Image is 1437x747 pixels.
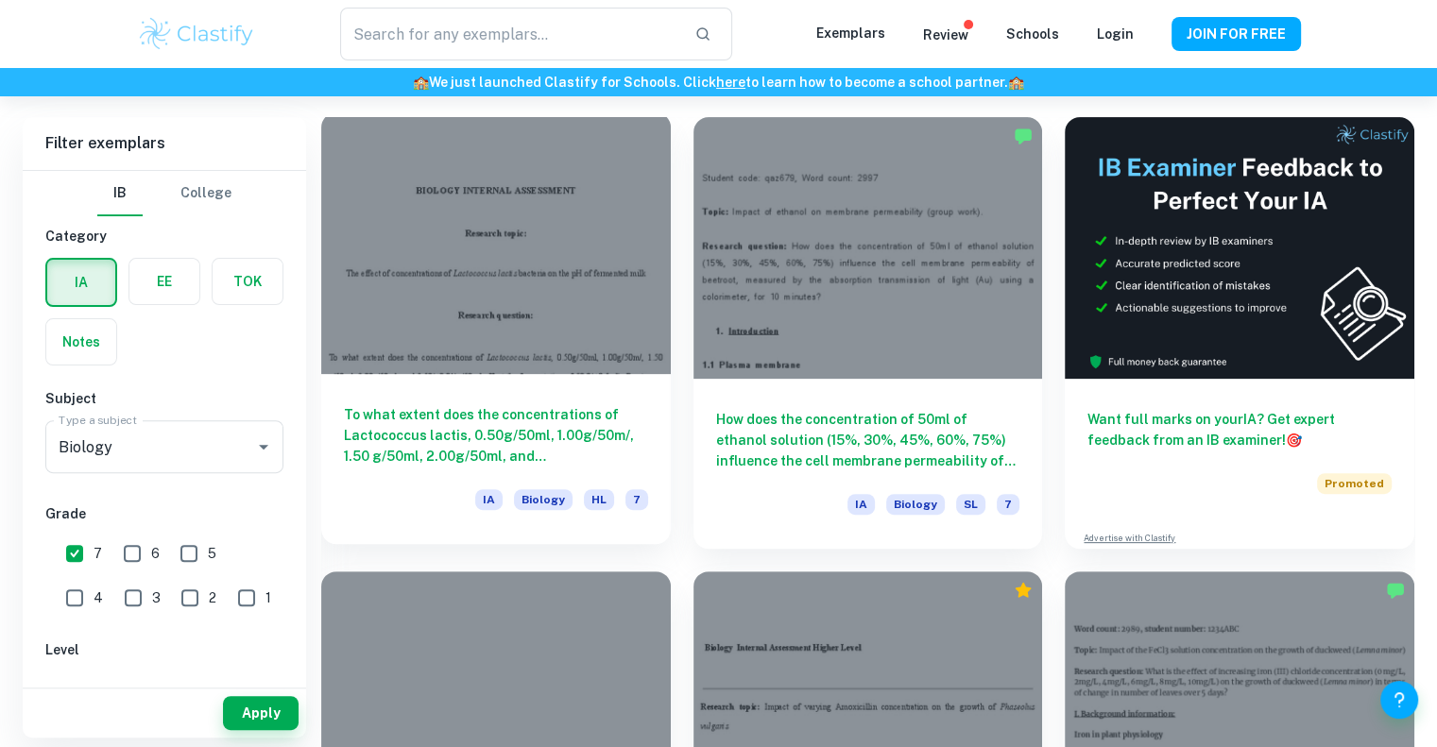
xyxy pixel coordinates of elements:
[1084,532,1175,545] a: Advertise with Clastify
[1065,117,1414,379] img: Thumbnail
[45,639,283,660] h6: Level
[1172,17,1301,51] button: JOIN FOR FREE
[693,117,1043,549] a: How does the concentration of 50ml of ethanol solution (15%, 30%, 45%, 60%, 75%) influence the ce...
[997,494,1019,515] span: 7
[250,433,277,460] button: Open
[321,117,671,549] a: To what extent does the concentrations of Lactococcus lactis, 0.50g/50ml, 1.00g/50m/, 1.50 g/50ml...
[956,494,985,515] span: SL
[1065,117,1414,549] a: Want full marks on yourIA? Get expert feedback from an IB examiner!PromotedAdvertise with Clastify
[208,543,216,564] span: 5
[151,543,160,564] span: 6
[45,226,283,246] h6: Category
[816,23,885,43] p: Exemplars
[47,260,115,305] button: IA
[1386,581,1405,600] img: Marked
[716,75,745,90] a: here
[265,587,271,608] span: 1
[45,503,283,524] h6: Grade
[213,259,282,304] button: TOK
[923,25,968,45] p: Review
[180,171,231,216] button: College
[1008,75,1024,90] span: 🏫
[46,319,116,365] button: Notes
[344,404,648,467] h6: To what extent does the concentrations of Lactococcus lactis, 0.50g/50ml, 1.00g/50m/, 1.50 g/50ml...
[1097,26,1134,42] a: Login
[1317,473,1392,494] span: Promoted
[340,8,678,60] input: Search for any exemplars...
[97,171,143,216] button: IB
[209,587,216,608] span: 2
[59,412,137,428] label: Type a subject
[716,409,1020,471] h6: How does the concentration of 50ml of ethanol solution (15%, 30%, 45%, 60%, 75%) influence the ce...
[94,587,103,608] span: 4
[137,15,257,53] img: Clastify logo
[625,489,648,510] span: 7
[1380,681,1418,719] button: Help and Feedback
[847,494,875,515] span: IA
[413,75,429,90] span: 🏫
[94,543,102,564] span: 7
[1087,409,1392,450] h6: Want full marks on your IA ? Get expert feedback from an IB examiner!
[45,388,283,409] h6: Subject
[514,489,573,510] span: Biology
[1014,127,1033,145] img: Marked
[23,117,306,170] h6: Filter exemplars
[1286,433,1302,448] span: 🎯
[886,494,945,515] span: Biology
[1006,26,1059,42] a: Schools
[129,259,199,304] button: EE
[475,489,503,510] span: IA
[1014,581,1033,600] div: Premium
[223,696,299,730] button: Apply
[152,587,161,608] span: 3
[4,72,1433,93] h6: We just launched Clastify for Schools. Click to learn how to become a school partner.
[97,171,231,216] div: Filter type choice
[584,489,614,510] span: HL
